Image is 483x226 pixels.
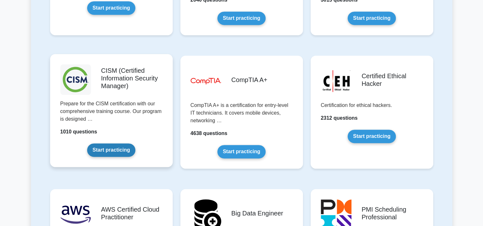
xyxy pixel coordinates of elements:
[348,11,396,25] a: Start practicing
[217,145,266,158] a: Start practicing
[87,1,135,15] a: Start practicing
[348,130,396,143] a: Start practicing
[217,11,266,25] a: Start practicing
[87,143,135,157] a: Start practicing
